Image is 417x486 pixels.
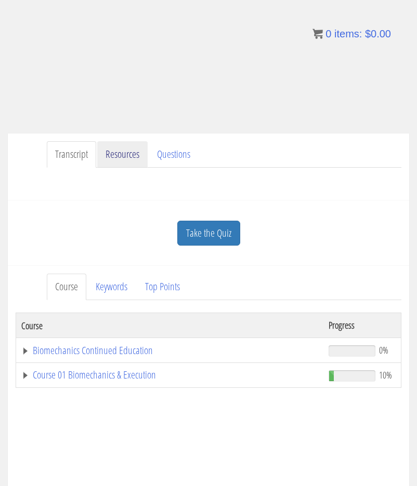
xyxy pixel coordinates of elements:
th: Course [16,313,324,338]
th: Progress [323,313,401,338]
a: Course [47,274,86,300]
a: Questions [149,141,199,168]
a: Course 01 Biomechanics & Execution [21,370,318,380]
bdi: 0.00 [365,28,391,39]
a: Biomechanics Continued Education [21,345,318,356]
span: items: [334,28,362,39]
span: 0% [379,344,388,356]
a: Transcript [47,141,96,168]
a: 0 items: $0.00 [312,28,391,39]
a: Keywords [87,274,136,300]
a: Take the Quiz [177,221,240,246]
span: 0 [325,28,331,39]
span: $ [365,28,371,39]
span: 10% [379,369,392,381]
a: Resources [97,141,148,168]
img: icon11.png [312,29,323,39]
a: Top Points [137,274,188,300]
